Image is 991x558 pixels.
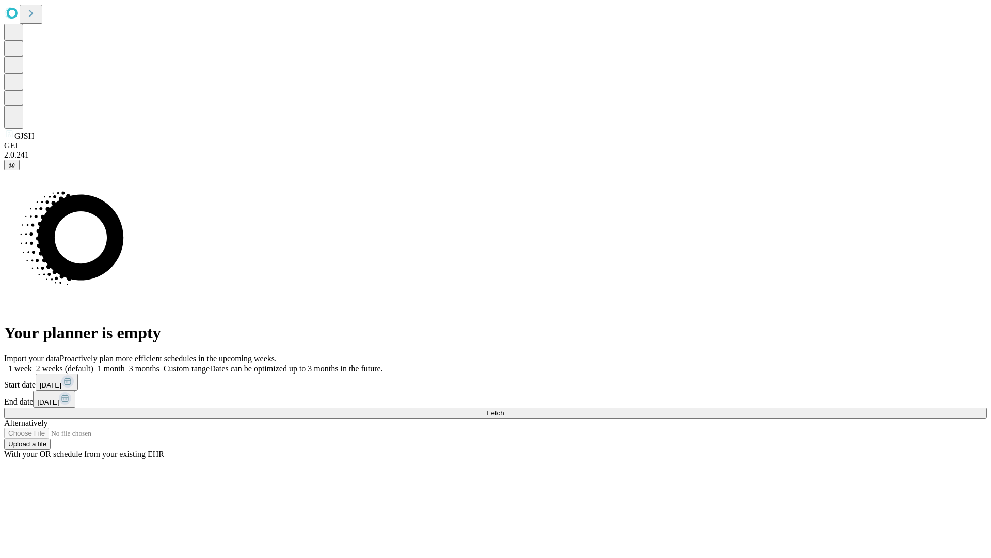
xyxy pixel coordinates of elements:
button: Upload a file [4,439,51,450]
button: [DATE] [36,374,78,391]
span: GJSH [14,132,34,141]
div: 2.0.241 [4,150,987,160]
span: @ [8,161,15,169]
span: 1 week [8,364,32,373]
span: Custom range [164,364,210,373]
button: @ [4,160,20,171]
div: GEI [4,141,987,150]
button: Fetch [4,408,987,419]
span: Proactively plan more efficient schedules in the upcoming weeks. [60,354,277,363]
div: Start date [4,374,987,391]
span: [DATE] [37,398,59,406]
span: With your OR schedule from your existing EHR [4,450,164,458]
span: 3 months [129,364,159,373]
span: Import your data [4,354,60,363]
div: End date [4,391,987,408]
button: [DATE] [33,391,75,408]
span: Alternatively [4,419,47,427]
span: 2 weeks (default) [36,364,93,373]
h1: Your planner is empty [4,323,987,343]
span: Dates can be optimized up to 3 months in the future. [210,364,382,373]
span: 1 month [98,364,125,373]
span: [DATE] [40,381,61,389]
span: Fetch [487,409,504,417]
